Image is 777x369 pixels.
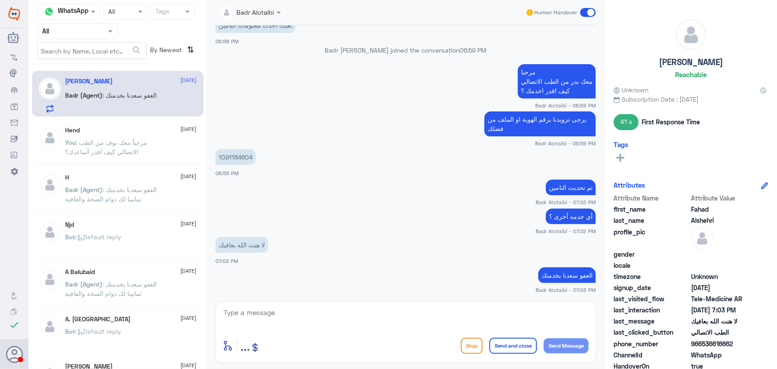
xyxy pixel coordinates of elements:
p: 16/9/2025, 7:02 PM [546,180,596,195]
span: last_name [614,216,689,225]
p: 16/9/2025, 6:59 PM [518,64,596,98]
span: Badr Alotaibi - 07:03 PM [536,286,596,294]
span: 2025-09-16T16:03:08.125Z [691,305,756,315]
img: defaultAdmin.png [39,174,61,196]
span: first_name [614,205,689,214]
span: locale [614,261,689,270]
span: phone_number [614,339,689,348]
span: Attribute Name [614,193,689,203]
img: defaultAdmin.png [39,127,61,149]
span: Bot [65,328,76,335]
span: 07:03 PM [216,258,238,264]
span: Bot [65,233,76,241]
h5: [PERSON_NAME] [659,57,723,67]
span: Fahad [691,205,756,214]
span: First Response Time [642,117,700,127]
span: signup_date [614,283,689,292]
span: Badr (Agent) [65,186,103,193]
button: Avatar [6,346,23,363]
h5: H [65,174,69,181]
p: 16/9/2025, 7:03 PM [538,267,596,283]
button: Send Message [544,338,589,353]
img: defaultAdmin.png [676,20,706,50]
span: Badr Alotaibi - 06:59 PM [535,102,596,109]
span: 2025-09-16T15:58:22.515Z [691,283,756,292]
h6: Reachable [675,70,707,78]
span: last_interaction [614,305,689,315]
span: search [131,45,142,56]
span: 2 [691,350,756,360]
img: whatsapp.png [42,5,56,18]
img: defaultAdmin.png [39,78,61,100]
div: Tags [154,6,170,18]
span: 966536616662 [691,339,756,348]
span: Badr Alotaibi - 07:02 PM [536,198,596,206]
span: gender [614,250,689,259]
span: Unknown [691,272,756,281]
span: : Default reply [76,328,122,335]
span: [DATE] [181,314,197,322]
span: لا هنت الله بعافيك [691,316,756,326]
h5: A. Turki [65,316,131,323]
h5: Njd [65,221,74,229]
img: defaultAdmin.png [39,268,61,291]
span: Tele-Medicine AR [691,294,756,303]
span: timezone [614,272,689,281]
span: : مرحباً معك نوف من الطب الاتصالي كيف اقدر أساعدك؟ [65,139,148,156]
h5: Hend [65,127,80,134]
span: ... [240,337,250,353]
span: last_visited_flow [614,294,689,303]
span: Badr Alotaibi - 07:02 PM [536,227,596,235]
p: 16/9/2025, 7:03 PM [216,237,268,253]
span: profile_pic [614,227,689,248]
span: Attribute Value [691,193,756,203]
span: null [691,250,756,259]
span: 41 s [614,114,639,130]
span: 06:58 PM [216,38,239,44]
h5: A Balubaid [65,268,95,276]
button: ... [240,336,250,356]
button: Send and close [489,338,537,354]
span: : Default reply [76,233,122,241]
span: You [65,139,76,146]
span: 06:59 PM [216,170,239,176]
span: Badr (Agent) [65,91,103,99]
span: : العفو سعدنا بخدمتك تمانينا لك دوام الصحة والعافية [65,280,157,297]
span: : العفو سعدنا بخدمتك [103,91,157,99]
h6: Tags [614,140,628,148]
span: [DATE] [181,220,197,228]
span: [DATE] [181,76,197,84]
span: Badr Alotaibi - 06:59 PM [535,139,596,147]
span: last_message [614,316,689,326]
span: [DATE] [181,125,197,133]
p: 16/9/2025, 6:58 PM [216,17,295,33]
span: [DATE] [181,267,197,275]
i: ⇅ [187,42,195,57]
span: 06:59 PM [460,46,487,54]
span: null [691,261,756,270]
p: 16/9/2025, 6:59 PM [216,149,256,165]
input: Search by Name, Local etc… [38,43,146,59]
span: [DATE] [181,172,197,180]
span: Subscription Date : [DATE] [614,94,768,104]
p: 16/9/2025, 7:02 PM [546,209,596,224]
span: Unknown [614,85,648,94]
img: Widebot Logo [8,7,20,21]
span: Alshehri [691,216,756,225]
span: ChannelId [614,350,689,360]
button: search [131,43,142,58]
span: last_clicked_button [614,328,689,337]
h5: Fahad Alshehri [65,78,113,85]
img: defaultAdmin.png [691,227,713,250]
span: By Newest [146,42,184,60]
img: defaultAdmin.png [39,221,61,243]
span: الطب الاتصالي [691,328,756,337]
span: : العفو سعدنا بخدمتك تمانينا لك دوام الصحة والعافية [65,186,157,203]
p: 16/9/2025, 6:59 PM [484,111,596,136]
i: check [9,320,20,330]
span: Badr (Agent) [65,280,103,288]
span: Human Handover [534,8,577,16]
h6: Attributes [614,181,645,189]
p: Badr [PERSON_NAME] joined the conversation [216,45,596,55]
img: defaultAdmin.png [39,316,61,338]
